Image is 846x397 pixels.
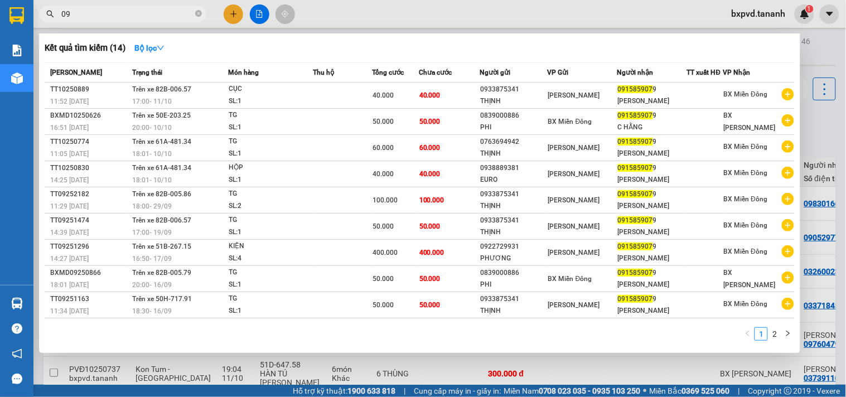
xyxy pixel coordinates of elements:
[781,327,795,341] button: right
[480,95,547,107] div: THỊNH
[724,300,768,308] span: BX Miền Đông
[50,124,89,132] span: 16:51 [DATE]
[50,98,89,105] span: 11:52 [DATE]
[480,226,547,238] div: THỊNH
[618,267,687,279] div: 9
[195,10,202,17] span: close-circle
[782,167,794,179] span: plus-circle
[373,144,394,152] span: 60.000
[229,162,312,174] div: HỘP
[50,176,89,184] span: 14:25 [DATE]
[132,69,162,76] span: Trạng thái
[548,69,569,76] span: VP Gửi
[419,170,441,178] span: 40.000
[229,109,312,122] div: TG
[480,293,547,305] div: 0933875341
[373,222,394,230] span: 50.000
[50,215,129,226] div: TT09251474
[480,241,547,253] div: 0922729931
[724,90,768,98] span: BX Miền Đông
[229,293,312,305] div: TG
[50,202,89,210] span: 11:29 [DATE]
[132,307,172,315] span: 18:30 - 16/09
[480,279,547,291] div: PHI
[480,188,547,200] div: 0933875341
[480,319,547,331] div: 0933875341
[618,243,653,250] span: 091585907
[618,174,687,186] div: [PERSON_NAME]
[480,253,547,264] div: PHƯƠNG
[724,195,768,203] span: BX Miền Đông
[132,229,172,236] span: 17:00 - 19/09
[229,135,312,148] div: TG
[229,122,312,134] div: SL: 1
[132,255,172,263] span: 16:50 - 17/09
[618,95,687,107] div: [PERSON_NAME]
[229,174,312,186] div: SL: 1
[480,215,547,226] div: 0933875341
[480,84,547,95] div: 0933875341
[228,69,259,76] span: Món hàng
[419,118,441,125] span: 50.000
[618,112,653,119] span: 091585907
[229,267,312,279] div: TG
[687,69,721,76] span: TT xuất HĐ
[768,327,781,341] li: 2
[480,174,547,186] div: EURO
[419,301,441,309] span: 50.000
[132,164,191,172] span: Trên xe 61A-481.34
[132,98,172,105] span: 17:00 - 11/10
[132,176,172,184] span: 18:01 - 10/10
[618,269,653,277] span: 091585907
[724,112,776,132] span: BX [PERSON_NAME]
[50,241,129,253] div: TT09251296
[373,275,394,283] span: 50.000
[618,226,687,238] div: [PERSON_NAME]
[313,69,334,76] span: Thu hộ
[125,39,173,57] button: Bộ lọcdown
[229,188,312,200] div: TG
[132,150,172,158] span: 18:01 - 10/10
[480,122,547,133] div: PHI
[419,144,441,152] span: 60.000
[50,255,89,263] span: 14:27 [DATE]
[618,293,687,305] div: 9
[229,226,312,239] div: SL: 1
[782,88,794,100] span: plus-circle
[480,200,547,212] div: THỊNH
[618,253,687,264] div: [PERSON_NAME]
[480,136,547,148] div: 0763694942
[134,43,165,52] strong: Bộ lọc
[229,200,312,212] div: SL: 2
[548,275,592,283] span: BX Miền Đông
[50,319,129,331] div: TT09251222
[724,143,768,151] span: BX Miền Đông
[724,169,768,177] span: BX Miền Đông
[50,281,89,289] span: 18:01 [DATE]
[229,253,312,265] div: SL: 4
[61,8,193,20] input: Tìm tên, số ĐT hoặc mã đơn
[11,298,23,309] img: warehouse-icon
[373,249,398,256] span: 400.000
[419,222,441,230] span: 50.000
[157,44,165,52] span: down
[618,241,687,253] div: 9
[132,216,191,224] span: Trên xe 82B-006.57
[618,295,653,303] span: 091585907
[618,216,653,224] span: 091585907
[50,84,129,95] div: TT10250889
[618,110,687,122] div: 9
[132,202,172,210] span: 18:00 - 29/09
[618,122,687,133] div: C HẰNG
[419,249,444,256] span: 400.000
[480,148,547,159] div: THỊNH
[372,69,404,76] span: Tổng cước
[781,327,795,341] li: Next Page
[132,124,172,132] span: 20:00 - 10/10
[373,118,394,125] span: 50.000
[782,272,794,284] span: plus-circle
[373,91,394,99] span: 40.000
[11,72,23,84] img: warehouse-icon
[229,83,312,95] div: CỤC
[229,95,312,108] div: SL: 1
